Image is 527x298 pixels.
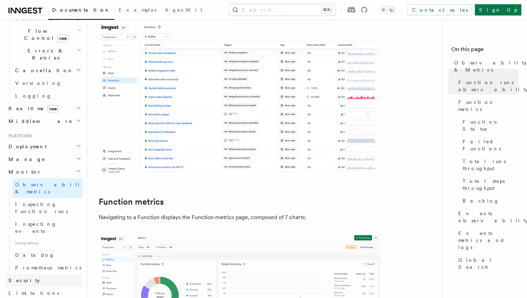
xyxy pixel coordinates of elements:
div: Monitor [6,178,83,274]
span: Monitor [6,168,42,175]
a: Examples [114,2,161,19]
h4: On this page [451,45,519,56]
span: Function metrics [458,99,519,113]
kbd: ⌘K [322,6,331,13]
a: Events metrics and logs [455,227,519,254]
button: Flow Controlnew [12,25,83,44]
a: Global Search [455,254,519,273]
span: Security [8,278,40,283]
span: Integrations [12,237,83,249]
span: new [57,35,69,42]
a: Documentation [48,2,114,20]
span: Global Search [458,256,519,271]
a: Sign Up [475,4,521,15]
span: Platform [6,133,32,139]
a: Observability & metrics [12,178,83,198]
a: Function metrics [455,96,519,116]
span: Inspecting function runs [15,201,68,214]
button: Realtimenew [6,102,83,115]
span: Datadog [15,252,55,258]
a: Security [6,274,83,287]
a: Inspecting events [12,218,83,237]
span: Inspecting events [15,221,57,234]
button: Deployment [6,140,83,153]
button: Middleware [6,115,83,128]
button: Toggle dark mode [379,6,396,14]
span: Prometheus metrics [15,265,81,271]
span: Observability & Metrics [454,59,527,73]
span: Versioning [15,80,62,86]
span: Total runs throughput [463,158,519,172]
a: Datadog [12,249,83,261]
a: Function metrics [99,197,164,207]
span: Observability & metrics [15,182,88,194]
a: Contact sales [408,4,472,15]
span: new [47,105,59,113]
span: Middleware [6,118,73,125]
span: Backlog [463,197,499,204]
span: Realtime [6,105,59,112]
a: Versioning [12,77,83,89]
span: Flow Control [12,27,77,42]
p: Navigating to a Function displays the Function metrics page, composed of 7 charts: [99,212,380,222]
a: Events observability [455,207,519,227]
a: Failed Functions [460,135,519,155]
span: Errors & Retries [12,47,76,61]
a: Logging [12,89,83,102]
span: Total steps throughput [463,178,519,192]
a: Function runs observability [455,76,519,96]
span: Function Status [463,118,519,132]
span: Documentation [52,7,110,13]
a: Total runs throughput [460,155,519,175]
span: AgentKit [165,7,202,13]
span: Logging [15,93,52,99]
span: Cancellation [12,67,73,74]
a: Prometheus metrics [12,261,83,274]
button: Search...⌘K [229,4,336,15]
span: Deployment [6,143,46,150]
img: The Functions list page lists all available Functions with essential information such as associat... [99,22,380,174]
span: Events metrics and logs [458,230,519,251]
span: Failed Functions [463,138,519,152]
a: AgentKit [161,2,206,19]
a: Total steps throughput [460,175,519,194]
a: Inspecting function runs [12,198,83,218]
span: Limitations [8,290,59,296]
button: Manage [6,153,83,166]
a: Function Status [460,116,519,135]
button: Errors & Retries [12,44,83,64]
span: Examples [119,7,156,13]
span: Manage [6,156,45,163]
button: Cancellation [12,64,83,77]
button: Monitor [6,166,83,178]
a: Backlog [460,194,519,207]
a: Observability & Metrics [451,56,519,76]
